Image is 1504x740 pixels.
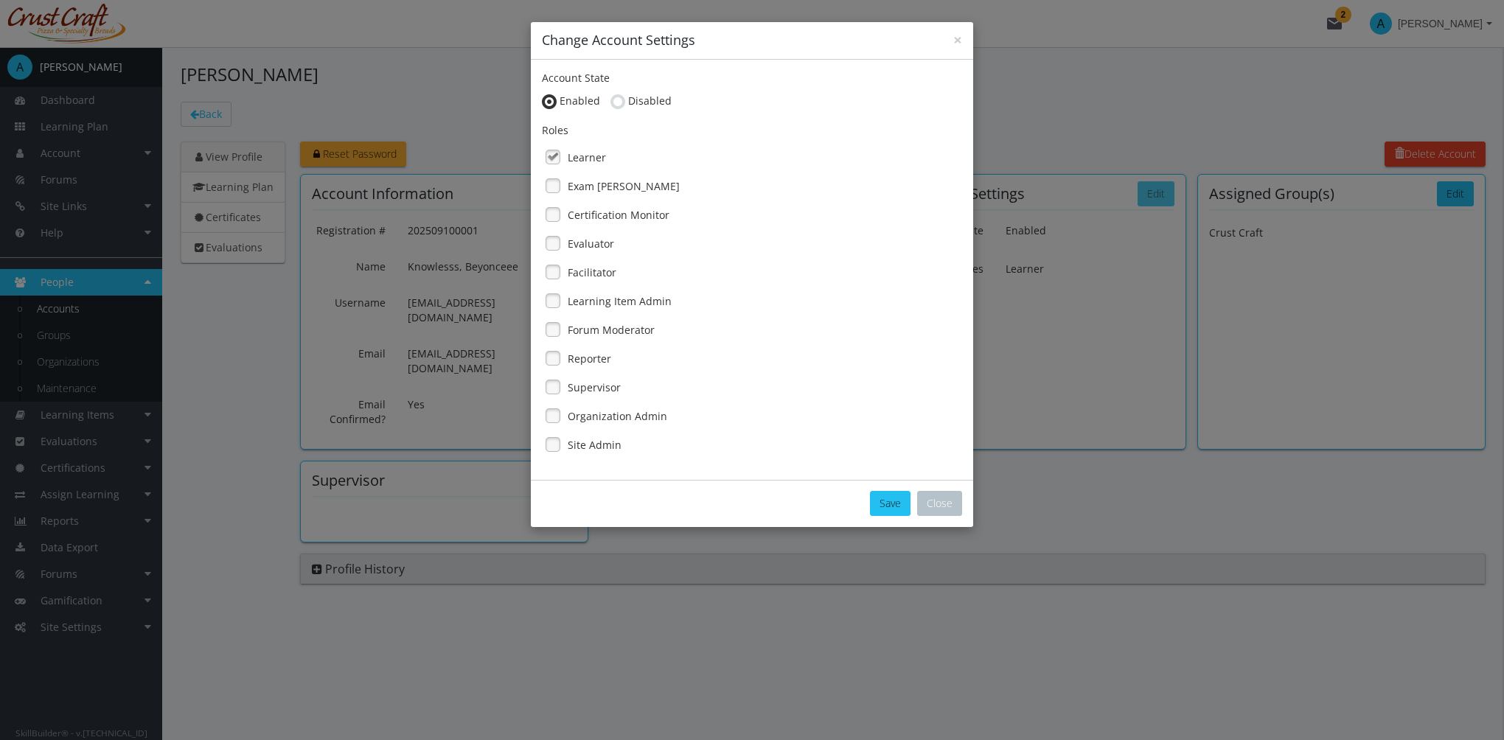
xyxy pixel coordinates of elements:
[568,208,669,223] label: Certification Monitor
[568,294,672,309] label: Learning Item Admin
[568,150,606,165] label: Learner
[568,265,616,280] label: Facilitator
[560,94,600,108] label: Enabled
[542,31,962,50] h4: Change Account Settings
[870,491,911,516] button: Save
[542,71,610,85] label: Account State
[568,380,621,395] label: Supervisor
[568,438,622,453] label: Site Admin
[568,409,667,424] label: Organization Admin
[568,237,614,251] label: Evaluator
[953,32,962,48] button: ×
[917,491,962,516] button: Close
[568,323,655,338] label: Forum Moderator
[568,352,611,366] label: Reporter
[628,94,672,108] label: Disabled
[542,123,568,138] label: Roles
[568,179,680,194] label: Exam [PERSON_NAME]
